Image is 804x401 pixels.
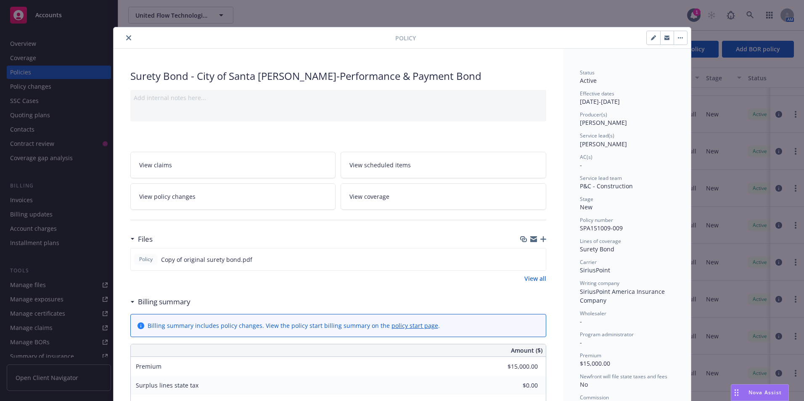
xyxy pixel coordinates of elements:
[580,266,610,274] span: SiriusPoint
[580,338,582,346] span: -
[580,203,592,211] span: New
[580,373,667,380] span: Newfront will file state taxes and fees
[580,288,666,304] span: SiriusPoint America Insurance Company
[580,224,623,232] span: SPA151009-009
[580,216,613,224] span: Policy number
[341,152,546,178] a: View scheduled items
[130,183,336,210] a: View policy changes
[341,183,546,210] a: View coverage
[161,255,252,264] span: Copy of original surety bond.pdf
[580,380,588,388] span: No
[580,310,606,317] span: Wholesaler
[124,33,134,43] button: close
[580,237,621,245] span: Lines of coverage
[580,317,582,325] span: -
[580,69,595,76] span: Status
[395,34,416,42] span: Policy
[138,296,190,307] h3: Billing summary
[580,280,619,287] span: Writing company
[488,379,543,392] input: 0.00
[580,174,622,182] span: Service lead team
[524,274,546,283] a: View all
[580,153,592,161] span: AC(s)
[535,255,542,264] button: preview file
[580,161,582,169] span: -
[488,360,543,373] input: 0.00
[580,259,597,266] span: Carrier
[748,389,782,396] span: Nova Assist
[580,245,614,253] span: Surety Bond
[138,256,154,263] span: Policy
[731,385,742,401] div: Drag to move
[349,192,389,201] span: View coverage
[580,195,593,203] span: Stage
[130,234,153,245] div: Files
[138,234,153,245] h3: Files
[731,384,789,401] button: Nova Assist
[580,111,607,118] span: Producer(s)
[580,394,609,401] span: Commission
[130,152,336,178] a: View claims
[130,69,546,83] div: Surety Bond - City of Santa [PERSON_NAME]-Performance & Payment Bond
[130,296,190,307] div: Billing summary
[136,381,198,389] span: Surplus lines state tax
[580,132,614,139] span: Service lead(s)
[580,331,634,338] span: Program administrator
[136,362,161,370] span: Premium
[139,161,172,169] span: View claims
[349,161,411,169] span: View scheduled items
[580,359,610,367] span: $15,000.00
[580,90,674,106] div: [DATE] - [DATE]
[521,255,528,264] button: download file
[580,140,627,148] span: [PERSON_NAME]
[511,346,542,355] span: Amount ($)
[580,352,601,359] span: Premium
[580,90,614,97] span: Effective dates
[148,321,440,330] div: Billing summary includes policy changes. View the policy start billing summary on the .
[580,77,597,84] span: Active
[134,93,543,102] div: Add internal notes here...
[139,192,196,201] span: View policy changes
[580,119,627,127] span: [PERSON_NAME]
[580,182,633,190] span: P&C - Construction
[391,322,438,330] a: policy start page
